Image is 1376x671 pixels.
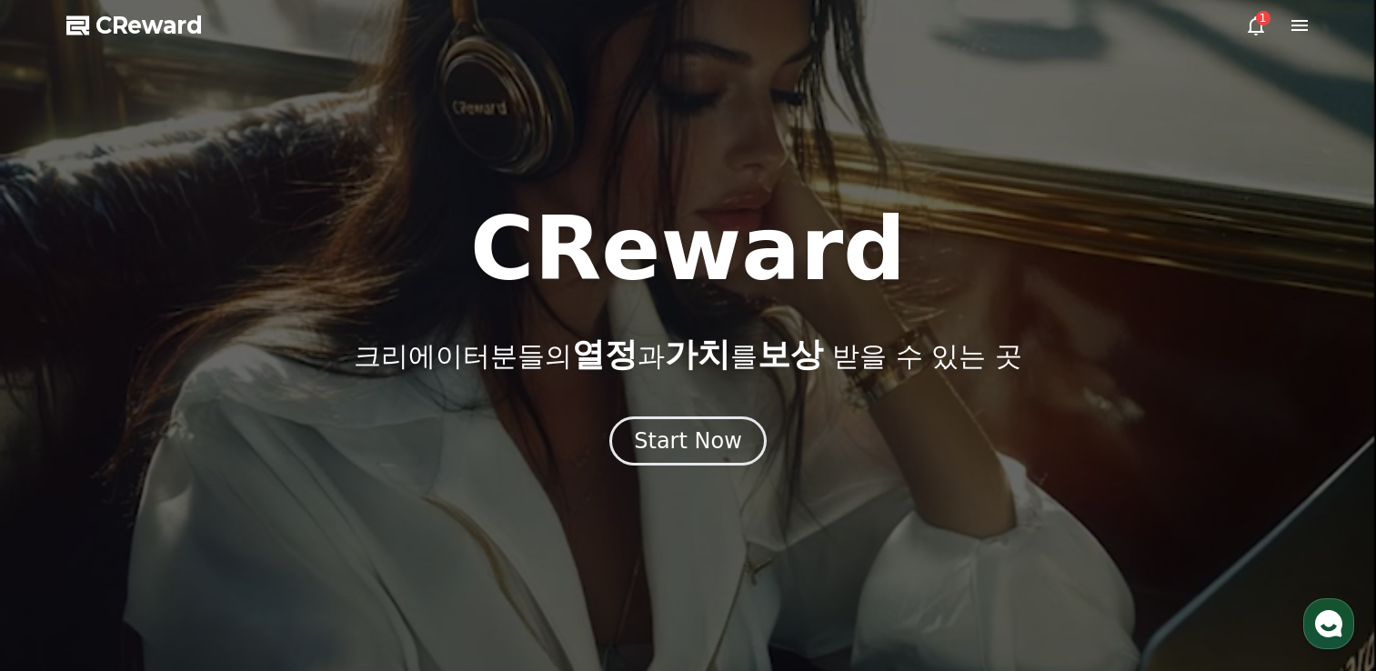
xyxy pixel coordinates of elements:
[609,435,767,452] a: Start Now
[665,335,730,373] span: 가치
[66,11,203,40] a: CReward
[354,336,1021,373] p: 크리에이터분들의 과 를 받을 수 있는 곳
[95,11,203,40] span: CReward
[470,205,906,293] h1: CReward
[609,416,767,466] button: Start Now
[1256,11,1271,25] div: 1
[634,426,742,456] div: Start Now
[1245,15,1267,36] a: 1
[572,335,638,373] span: 열정
[758,335,823,373] span: 보상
